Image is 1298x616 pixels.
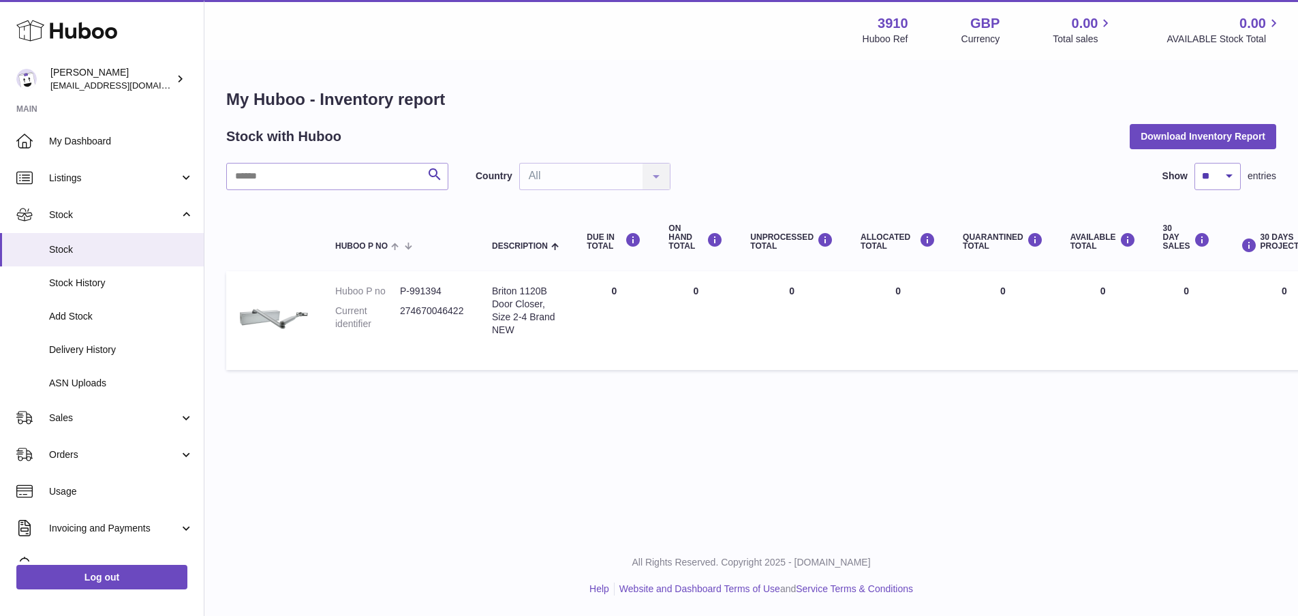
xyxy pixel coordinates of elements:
span: Listings [49,172,179,185]
dt: Huboo P no [335,285,400,298]
td: 0 [1149,271,1224,370]
td: 0 [1057,271,1149,370]
span: [EMAIL_ADDRESS][DOMAIN_NAME] [50,80,200,91]
div: Briton 1120B Door Closer, Size 2-4 Brand NEW [492,285,559,337]
div: AVAILABLE Total [1070,232,1136,251]
label: Show [1162,170,1188,183]
a: Service Terms & Conditions [796,583,913,594]
label: Country [476,170,512,183]
span: Stock History [49,277,194,290]
strong: 3910 [878,14,908,33]
div: UNPROCESSED Total [750,232,833,251]
a: Log out [16,565,187,589]
span: 0 [1000,286,1006,296]
p: All Rights Reserved. Copyright 2025 - [DOMAIN_NAME] [215,556,1287,569]
li: and [615,583,913,596]
a: Website and Dashboard Terms of Use [619,583,780,594]
span: Invoicing and Payments [49,522,179,535]
dt: Current identifier [335,305,400,330]
img: max@shopogolic.net [16,69,37,89]
span: Delivery History [49,343,194,356]
strong: GBP [970,14,1000,33]
span: Total sales [1053,33,1113,46]
td: 0 [847,271,949,370]
span: Huboo P no [335,242,388,251]
a: Help [589,583,609,594]
a: 0.00 AVAILABLE Stock Total [1166,14,1282,46]
div: DUE IN TOTAL [587,232,641,251]
span: Orders [49,448,179,461]
img: product image [240,285,308,353]
dd: 274670046422 [400,305,465,330]
span: 0.00 [1072,14,1098,33]
div: ON HAND Total [668,224,723,251]
span: Stock [49,209,179,221]
span: Description [492,242,548,251]
span: Sales [49,412,179,425]
span: Add Stock [49,310,194,323]
span: Usage [49,485,194,498]
td: 0 [737,271,847,370]
div: Currency [961,33,1000,46]
span: ASN Uploads [49,377,194,390]
span: Stock [49,243,194,256]
span: My Dashboard [49,135,194,148]
div: ALLOCATED Total [861,232,936,251]
a: 0.00 Total sales [1053,14,1113,46]
span: AVAILABLE Stock Total [1166,33,1282,46]
td: 0 [655,271,737,370]
div: [PERSON_NAME] [50,66,173,92]
div: Huboo Ref [863,33,908,46]
span: Cases [49,559,194,572]
h2: Stock with Huboo [226,127,341,146]
dd: P-991394 [400,285,465,298]
span: entries [1248,170,1276,183]
span: 0.00 [1239,14,1266,33]
div: 30 DAY SALES [1163,224,1210,251]
h1: My Huboo - Inventory report [226,89,1276,110]
button: Download Inventory Report [1130,124,1276,149]
div: QUARANTINED Total [963,232,1043,251]
td: 0 [573,271,655,370]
